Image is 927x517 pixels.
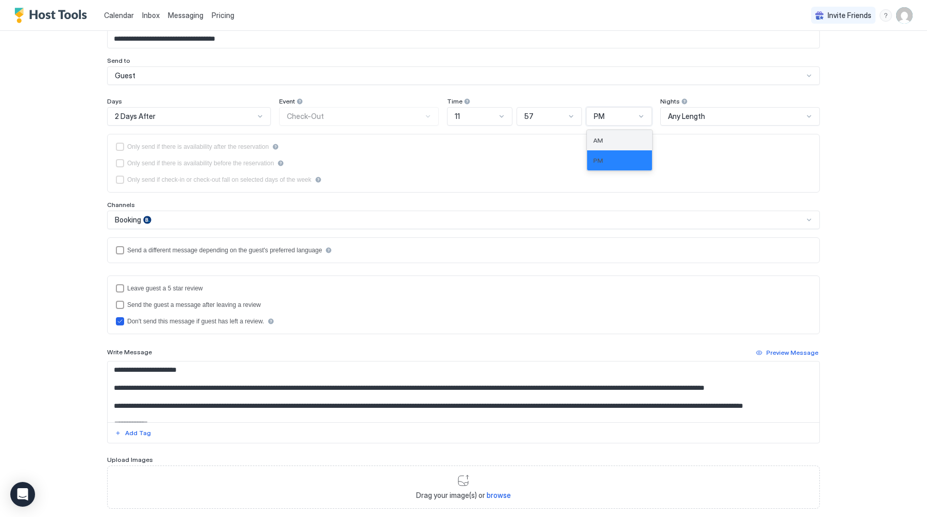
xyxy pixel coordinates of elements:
[116,176,811,184] div: isLimited
[828,11,871,20] span: Invite Friends
[416,491,511,500] span: Drag your image(s) or
[107,456,153,463] span: Upload Images
[168,10,203,21] a: Messaging
[116,143,811,151] div: afterReservation
[668,112,705,121] span: Any Length
[455,112,460,121] span: 11
[108,30,819,48] input: Input Field
[168,11,203,20] span: Messaging
[880,9,892,22] div: menu
[115,215,141,225] span: Booking
[593,136,603,144] span: AM
[127,301,261,308] div: Send the guest a message after leaving a review
[116,317,811,325] div: disableMessageAfterReview
[116,284,811,292] div: reviewEnabled
[127,176,312,183] div: Only send if check-in or check-out fall on selected days of the week
[593,157,603,164] span: PM
[127,160,274,167] div: Only send if there is availability before the reservation
[127,143,269,150] div: Only send if there is availability after the reservation
[115,112,156,121] span: 2 Days After
[107,201,135,209] span: Channels
[10,482,35,507] div: Open Intercom Messenger
[447,97,462,105] span: Time
[104,11,134,20] span: Calendar
[116,159,811,167] div: beforeReservation
[107,57,130,64] span: Send to
[125,428,151,438] div: Add Tag
[104,10,134,21] a: Calendar
[113,427,152,439] button: Add Tag
[127,247,322,254] div: Send a different message depending on the guest's preferred language
[108,361,819,422] textarea: Input Field
[754,347,820,359] button: Preview Message
[279,97,295,105] span: Event
[142,11,160,20] span: Inbox
[14,8,92,23] a: Host Tools Logo
[107,97,122,105] span: Days
[212,11,234,20] span: Pricing
[107,348,152,356] span: Write Message
[142,10,160,21] a: Inbox
[127,318,264,325] div: Don't send this message if guest has left a review.
[896,7,913,24] div: User profile
[594,112,605,121] span: PM
[660,97,680,105] span: Nights
[115,71,135,80] span: Guest
[116,246,811,254] div: languagesEnabled
[766,348,818,357] div: Preview Message
[524,112,534,121] span: 57
[116,301,811,309] div: sendMessageAfterLeavingReview
[487,491,511,499] span: browse
[127,285,203,292] div: Leave guest a 5 star review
